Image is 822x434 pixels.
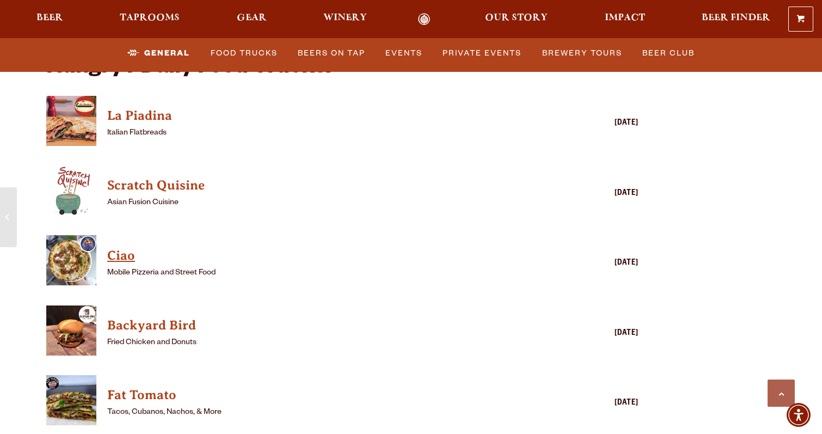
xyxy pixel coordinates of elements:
[381,41,427,66] a: Events
[107,127,546,140] p: Italian Flatbreads
[120,14,180,22] span: Taprooms
[46,235,96,291] a: View Ciao details (opens in a new window)
[605,14,645,22] span: Impact
[46,96,96,152] a: View La Piadina details (opens in a new window)
[695,13,777,26] a: Beer Finder
[316,13,374,26] a: Winery
[107,337,546,350] p: Fried Chicken and Donuts
[107,245,546,267] a: View Ciao details (opens in a new window)
[323,14,367,22] span: Winery
[403,13,444,26] a: Odell Home
[702,14,770,22] span: Beer Finder
[107,197,546,210] p: Asian Fusion Cuisine
[29,13,70,26] a: Beer
[551,117,639,130] div: [DATE]
[46,96,96,146] img: thumbnail food truck
[46,375,96,425] img: thumbnail food truck
[787,403,811,427] div: Accessibility Menu
[46,305,96,356] img: thumbnail food truck
[46,305,96,362] a: View Backyard Bird details (opens in a new window)
[107,247,546,265] h4: Ciao
[237,14,267,22] span: Gear
[538,41,627,66] a: Brewery Tours
[551,187,639,200] div: [DATE]
[230,13,274,26] a: Gear
[46,235,96,285] img: thumbnail food truck
[293,41,370,66] a: Beers on Tap
[485,14,548,22] span: Our Story
[551,397,639,410] div: [DATE]
[438,41,526,66] a: Private Events
[123,41,194,66] a: General
[551,327,639,340] div: [DATE]
[113,13,187,26] a: Taprooms
[551,257,639,270] div: [DATE]
[36,14,63,22] span: Beer
[46,166,96,216] img: thumbnail food truck
[107,177,546,194] h4: Scratch Quisine
[107,387,546,404] h4: Fat Tomato
[478,13,555,26] a: Our Story
[107,107,546,125] h4: La Piadina
[46,166,96,222] a: View Scratch Quisine details (opens in a new window)
[107,317,546,334] h4: Backyard Bird
[107,406,546,419] p: Tacos, Cubanos, Nachos, & More
[107,175,546,197] a: View Scratch Quisine details (opens in a new window)
[107,267,546,280] p: Mobile Pizzeria and Street Food
[206,41,282,66] a: Food Trucks
[598,13,652,26] a: Impact
[107,384,546,406] a: View Fat Tomato details (opens in a new window)
[107,105,546,127] a: View La Piadina details (opens in a new window)
[638,41,699,66] a: Beer Club
[107,315,546,337] a: View Backyard Bird details (opens in a new window)
[768,380,795,407] a: Scroll to top
[46,375,96,431] a: View Fat Tomato details (opens in a new window)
